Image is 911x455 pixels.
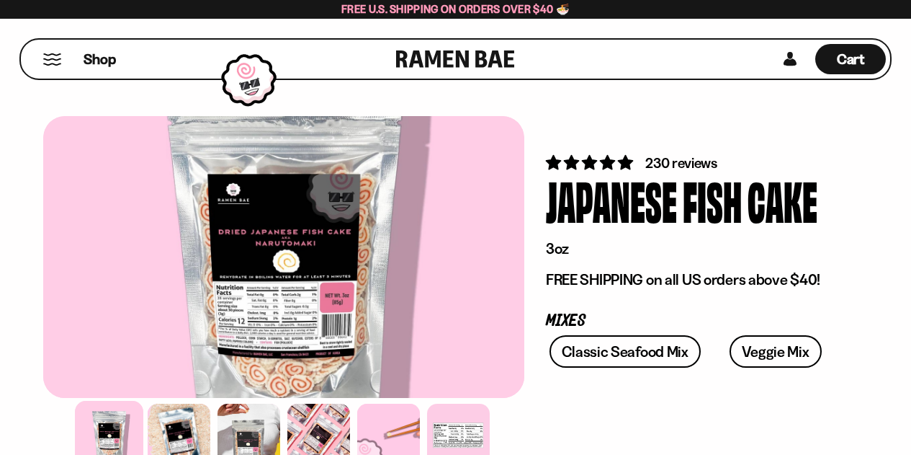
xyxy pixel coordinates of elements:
[815,40,886,79] div: Cart
[748,173,817,227] div: Cake
[546,239,846,258] p: 3oz
[837,50,865,68] span: Cart
[730,335,822,368] a: Veggie Mix
[645,154,717,172] span: 230 reviews
[546,314,846,328] p: Mixes
[341,2,570,16] span: Free U.S. Shipping on Orders over $40 🍜
[546,173,677,227] div: Japanese
[683,173,742,227] div: Fish
[42,53,62,66] button: Mobile Menu Trigger
[84,44,116,74] a: Shop
[546,154,636,172] span: 4.77 stars
[84,50,116,69] span: Shop
[546,270,846,289] p: FREE SHIPPING on all US orders above $40!
[549,335,700,368] a: Classic Seafood Mix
